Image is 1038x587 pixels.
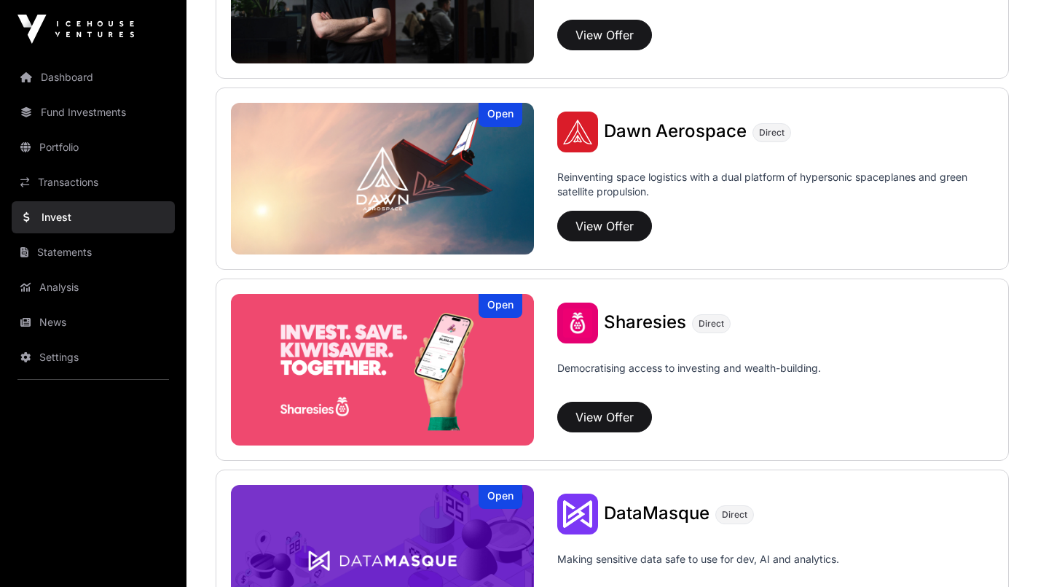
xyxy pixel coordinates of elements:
[479,103,522,127] div: Open
[557,303,598,343] img: Sharesies
[231,294,534,446] a: SharesiesOpen
[231,103,534,254] a: Dawn AerospaceOpen
[12,61,175,93] a: Dashboard
[12,166,175,198] a: Transactions
[557,170,994,205] p: Reinventing space logistics with a dual platform of hypersonic spaceplanes and green satellite pr...
[604,120,747,141] span: Dawn Aerospace
[699,318,724,330] span: Direct
[604,314,686,333] a: Sharesies
[557,361,821,396] p: Democratising access to investing and wealth-building.
[12,201,175,233] a: Invest
[479,294,522,318] div: Open
[557,112,598,152] img: Dawn Aerospace
[557,494,598,534] img: DataMasque
[12,341,175,373] a: Settings
[12,306,175,338] a: News
[604,311,686,333] span: Sharesies
[479,485,522,509] div: Open
[759,127,785,139] span: Direct
[12,131,175,163] a: Portfolio
[604,502,709,524] span: DataMasque
[12,271,175,303] a: Analysis
[604,505,709,524] a: DataMasque
[12,96,175,128] a: Fund Investments
[17,15,134,44] img: Icehouse Ventures Logo
[557,552,839,587] p: Making sensitive data safe to use for dev, AI and analytics.
[557,211,652,241] button: View Offer
[231,103,534,254] img: Dawn Aerospace
[965,517,1038,587] iframe: Chat Widget
[557,402,652,432] button: View Offer
[557,20,652,50] button: View Offer
[231,294,534,446] img: Sharesies
[12,236,175,268] a: Statements
[722,509,747,521] span: Direct
[604,123,747,141] a: Dawn Aerospace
